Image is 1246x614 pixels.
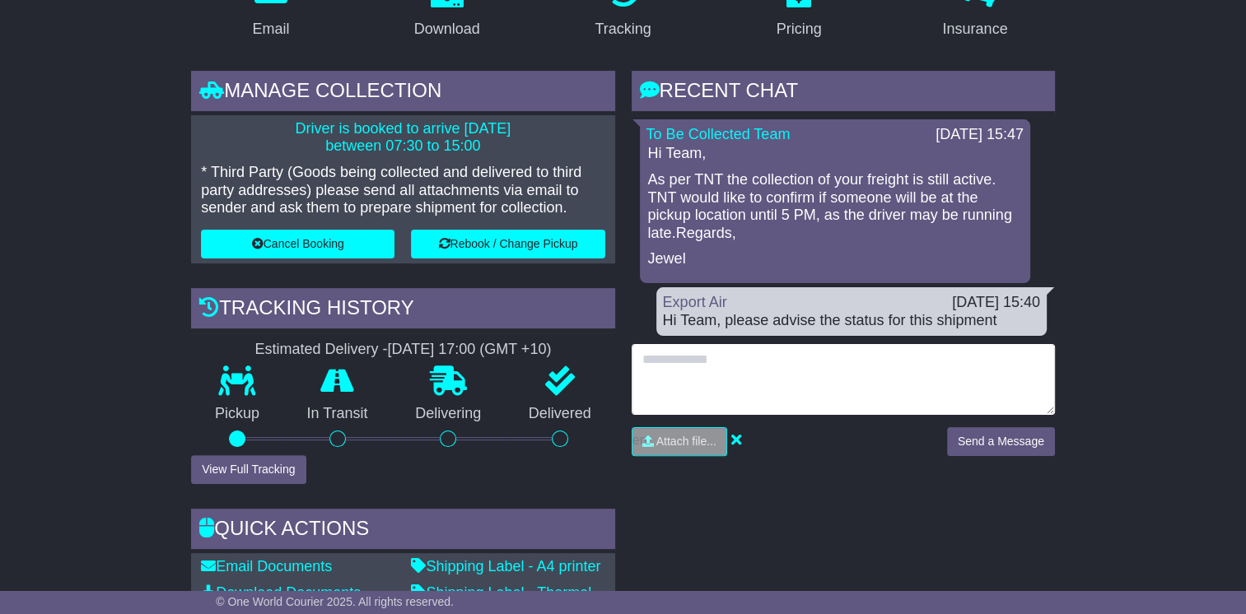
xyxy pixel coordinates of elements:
[201,164,604,217] p: * Third Party (Goods being collected and delivered to third party addresses) please send all atta...
[191,509,614,553] div: Quick Actions
[663,294,727,310] a: Export Air
[201,584,361,601] a: Download Documents
[777,18,822,40] div: Pricing
[595,18,651,40] div: Tracking
[201,120,604,156] p: Driver is booked to arrive [DATE] between 07:30 to 15:00
[201,558,332,574] a: Email Documents
[947,427,1055,456] button: Send a Message
[632,71,1055,115] div: RECENT CHAT
[391,405,505,423] p: Delivering
[191,341,614,359] div: Estimated Delivery -
[663,312,1040,330] div: Hi Team, please advise the status for this shipment
[387,341,551,359] div: [DATE] 17:00 (GMT +10)
[191,405,283,423] p: Pickup
[411,230,604,258] button: Rebook / Change Pickup
[648,250,1022,268] p: Jewel
[191,288,614,333] div: Tracking history
[191,455,306,484] button: View Full Tracking
[253,18,290,40] div: Email
[201,230,394,258] button: Cancel Booking
[283,405,392,423] p: In Transit
[216,595,454,608] span: © One World Courier 2025. All rights reserved.
[646,126,791,142] a: To Be Collected Team
[505,405,615,423] p: Delivered
[648,145,1022,163] p: Hi Team,
[191,71,614,115] div: Manage collection
[414,18,480,40] div: Download
[936,126,1024,144] div: [DATE] 15:47
[952,294,1040,312] div: [DATE] 15:40
[648,171,1022,242] p: As per TNT the collection of your freight is still active. TNT would like to confirm if someone w...
[411,558,600,574] a: Shipping Label - A4 printer
[942,18,1007,40] div: Insurance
